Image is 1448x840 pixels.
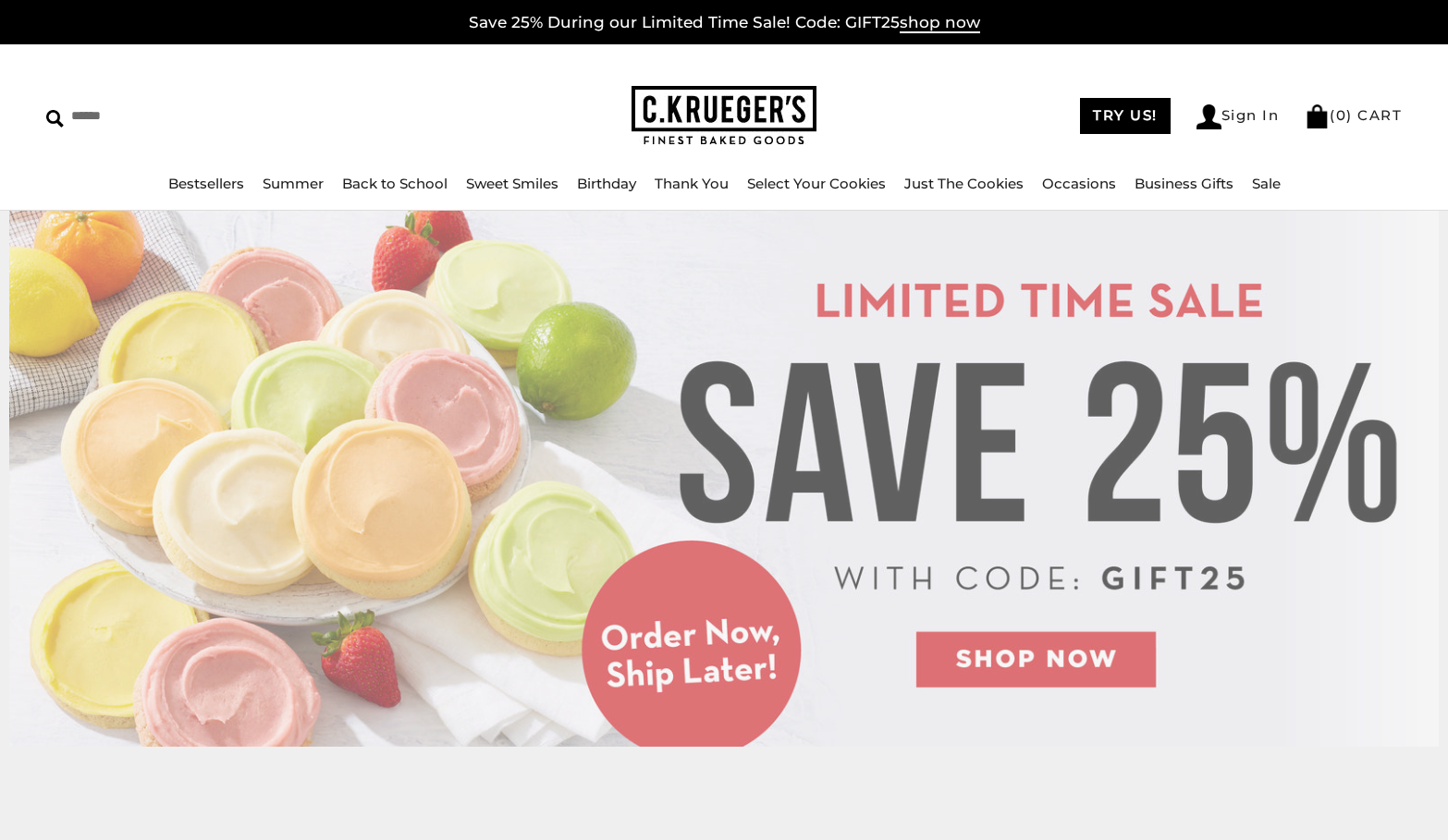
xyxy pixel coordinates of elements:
input: Search [46,102,266,130]
a: Birthday [577,175,636,192]
a: Business Gifts [1135,175,1233,192]
a: Just The Cookies [904,175,1024,192]
img: C.Krueger's Special Offer [9,211,1439,747]
a: Bestsellers [168,175,244,192]
a: Summer [263,175,324,192]
a: Select Your Cookies [747,175,886,192]
a: Save 25% During our Limited Time Sale! Code: GIFT25shop now [469,13,980,33]
a: Sign In [1196,104,1280,129]
a: TRY US! [1080,98,1171,134]
a: (0) CART [1305,106,1402,124]
img: Account [1196,104,1221,129]
img: C.KRUEGER'S [632,86,816,146]
a: Sale [1252,175,1281,192]
a: Occasions [1042,175,1116,192]
a: Thank You [655,175,729,192]
span: shop now [900,13,980,33]
a: Back to School [342,175,448,192]
img: Search [46,110,64,128]
img: Bag [1305,104,1330,128]
span: 0 [1336,106,1347,124]
a: Sweet Smiles [466,175,558,192]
